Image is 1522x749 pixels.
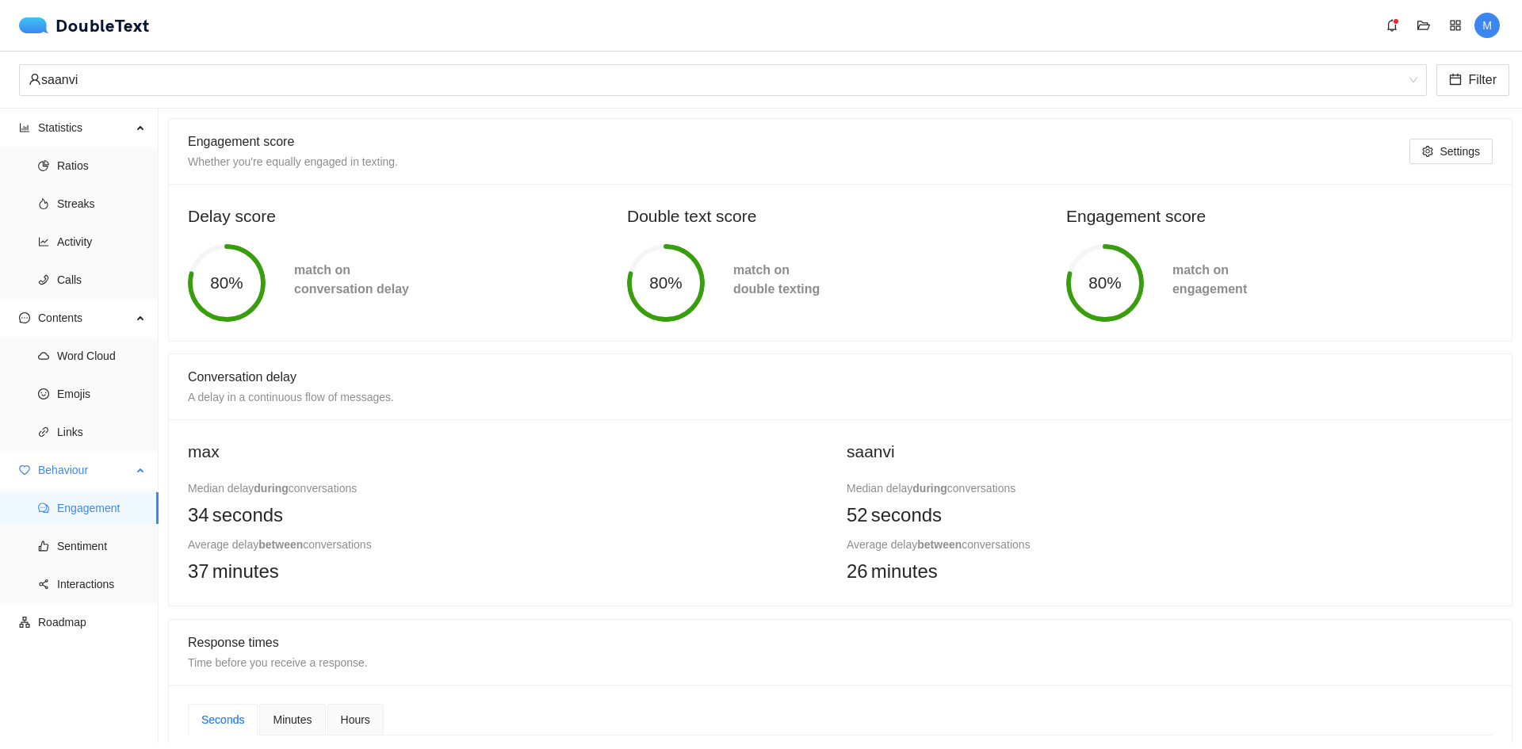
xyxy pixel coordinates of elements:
[57,530,146,562] span: Sentiment
[38,503,49,514] span: comment
[38,274,49,285] span: phone
[871,556,938,587] span: minutes
[212,556,279,587] span: minutes
[273,714,312,725] span: Minutes
[38,426,49,438] span: link
[38,579,49,590] span: share-alt
[19,17,150,33] a: logoDoubleText
[57,378,146,410] span: Emojis
[38,350,49,361] span: cloud
[188,135,294,148] span: Engagement score
[733,263,820,296] span: match on double texting
[294,263,409,296] span: match on conversation delay
[38,302,132,334] span: Contents
[57,226,146,258] span: Activity
[38,112,132,143] span: Statistics
[19,312,30,323] span: message
[188,438,834,464] h2: max
[19,17,55,33] img: logo
[19,464,30,476] span: heart
[57,416,146,448] span: Links
[1066,203,1493,229] h2: Engagement score
[1449,73,1462,88] span: calendar
[188,504,209,525] span: 34
[212,500,283,530] span: seconds
[188,274,266,291] span: 80%
[1066,274,1144,291] span: 80%
[38,198,49,209] span: fire
[38,541,49,552] span: like
[1172,263,1247,296] span: match on engagement
[1412,19,1436,32] span: folder-open
[1444,19,1467,32] span: appstore
[847,480,1493,497] div: Median delay conversations
[1380,19,1404,32] span: bell
[38,160,49,171] span: pie-chart
[847,536,1493,553] div: Average delay conversations
[57,492,146,524] span: Engagement
[201,711,244,728] div: Seconds
[38,236,49,247] span: line-chart
[917,538,962,551] b: between
[1422,146,1433,159] span: setting
[871,500,942,530] span: seconds
[19,122,30,133] span: bar-chart
[188,370,296,384] span: Conversation delay
[1411,13,1436,38] button: folder-open
[847,504,868,525] span: 52
[1436,64,1509,96] button: calendarFilter
[19,617,30,628] span: apartment
[188,480,834,497] div: Median delay conversations
[627,203,1054,229] h2: Double text score
[188,536,834,553] div: Average delay conversations
[188,203,614,229] h2: Delay score
[258,538,303,551] b: between
[341,714,370,725] span: Hours
[38,454,132,486] span: Behaviour
[254,482,289,495] b: during
[57,264,146,296] span: Calls
[1379,13,1405,38] button: bell
[29,65,1403,95] div: saanvi
[29,65,1417,95] span: saanvi
[188,560,209,582] span: 37
[29,73,41,86] span: user
[188,656,368,669] span: Time before you receive a response.
[912,482,947,495] b: during
[57,150,146,182] span: Ratios
[1440,143,1480,160] span: Settings
[1482,13,1492,38] span: M
[19,17,150,33] div: DoubleText
[627,274,705,291] span: 80%
[57,188,146,220] span: Streaks
[38,388,49,399] span: smile
[38,606,146,638] span: Roadmap
[57,340,146,372] span: Word Cloud
[1443,13,1468,38] button: appstore
[188,391,394,403] span: A delay in a continuous flow of messages.
[847,438,1493,464] h2: saanvi
[1409,139,1493,164] button: settingSettings
[847,560,868,582] span: 26
[188,155,398,168] span: Whether you're equally engaged in texting.
[57,568,146,600] span: Interactions
[1468,70,1497,90] span: Filter
[188,636,279,649] span: Response times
